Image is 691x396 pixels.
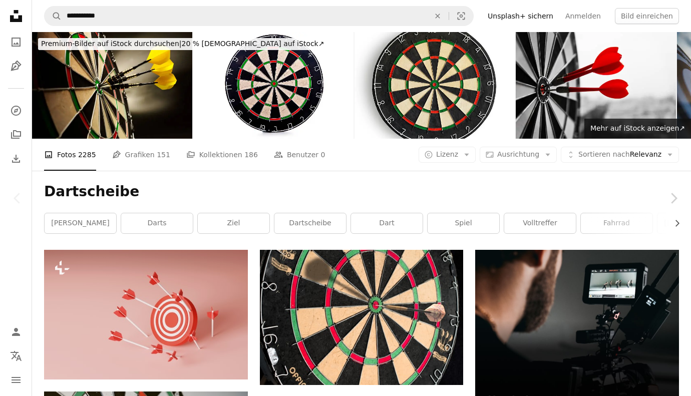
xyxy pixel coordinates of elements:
[6,125,26,145] a: Kollektionen
[6,346,26,366] button: Sprache
[504,213,576,233] a: Volltreffer
[656,150,691,246] a: Weiter
[578,150,661,160] span: Relevanz
[260,312,464,321] a: brauner und schwarzer Rundkarton
[274,213,346,233] a: Dartscheibe
[32,32,333,56] a: Premium-Bilder auf iStock durchsuchen|20 % [DEMOGRAPHIC_DATA] auf iStock↗
[351,213,423,233] a: Dart
[186,139,258,171] a: Kollektionen 186
[516,32,676,139] img: Dart-Brett mit drei Darts im Freien
[436,150,458,158] span: Lizenz
[244,149,258,160] span: 186
[590,124,685,132] span: Mehr auf iStock anzeigen ↗
[6,32,26,52] a: Fotos
[274,139,325,171] a: Benutzer 0
[578,150,630,158] span: Sortieren nach
[6,370,26,390] button: Menü
[6,322,26,342] a: Anmelden / Registrieren
[198,213,269,233] a: Ziel
[615,8,679,24] button: Bild einreichen
[6,149,26,169] a: Bisherige Downloads
[45,213,116,233] a: [PERSON_NAME]
[112,139,170,171] a: Grafiken 151
[561,147,679,163] button: Sortieren nachRelevanz
[157,149,170,160] span: 151
[6,56,26,76] a: Grafiken
[44,6,474,26] form: Finden Sie Bildmaterial auf der ganzen Webseite
[6,101,26,121] a: Entdecken
[44,310,248,319] a: Mehrere erfolglose Versuche eines roten Pfeils, der das Ziel auf hellrotem Hintergrund verfehlte....
[355,32,515,139] img: Dartscheibe
[584,119,691,139] a: Mehr auf iStock anzeigen↗
[419,147,476,163] button: Lizenz
[449,7,473,26] button: Visuelle Suche
[260,250,464,384] img: brauner und schwarzer Rundkarton
[41,40,324,48] span: 20 % [DEMOGRAPHIC_DATA] auf iStock ↗
[480,147,557,163] button: Ausrichtung
[581,213,652,233] a: Fahrrad
[482,8,559,24] a: Unsplash+ sichern
[321,149,325,160] span: 0
[193,32,354,139] img: DARTBRETT
[45,7,62,26] button: Unsplash suchen
[32,32,192,139] img: Abnäher am Ziel
[44,250,248,379] img: Mehrere erfolglose Versuche eines roten Pfeils, der das Ziel auf hellrotem Hintergrund verfehlte....
[44,183,679,201] h1: Dartscheibe
[41,40,182,48] span: Premium-Bilder auf iStock durchsuchen |
[121,213,193,233] a: Darts
[559,8,607,24] a: Anmelden
[427,7,449,26] button: Löschen
[428,213,499,233] a: Spiel
[497,150,539,158] span: Ausrichtung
